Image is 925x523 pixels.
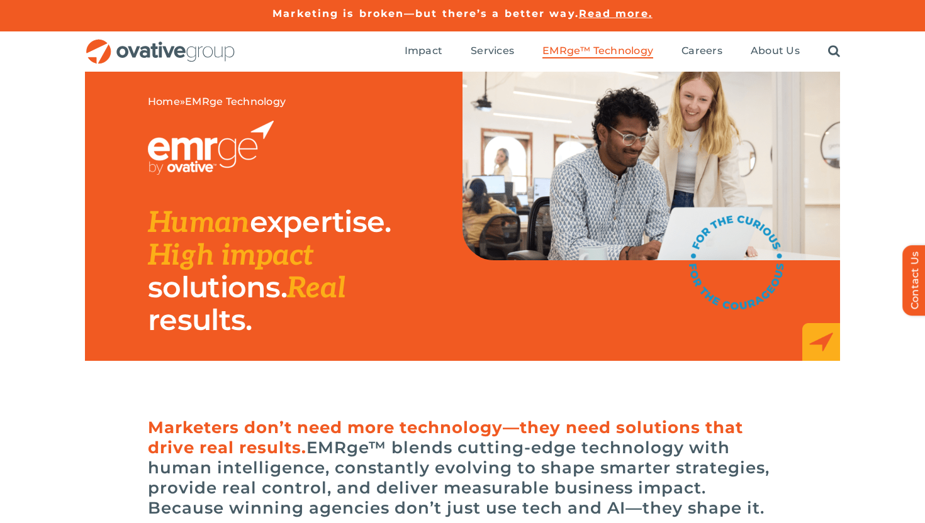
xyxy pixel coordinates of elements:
a: Home [148,96,180,107]
a: Impact [405,45,442,58]
a: Services [471,45,514,58]
a: Read more. [579,8,653,19]
span: Careers [681,45,722,57]
span: Impact [405,45,442,57]
h6: EMRge™ blends cutting-edge technology with human intelligence, constantly evolving to shape smart... [148,417,777,518]
span: Marketers don’t need more technology—they need solutions that drive real results. [148,417,743,458]
a: Marketing is broken—but there’s a better way. [272,8,579,19]
a: OG_Full_horizontal_RGB [85,38,236,50]
span: EMRge Technology [185,96,286,107]
span: results. [148,302,252,338]
a: EMRge™ Technology [542,45,653,58]
span: High impact [148,238,313,273]
span: solutions. [148,269,287,305]
img: EMRge Landing Page Header Image [462,72,840,260]
a: Careers [681,45,722,58]
span: Services [471,45,514,57]
span: » [148,96,286,108]
nav: Menu [405,31,840,72]
span: About Us [751,45,800,57]
a: About Us [751,45,800,58]
span: Real [287,271,345,306]
span: Human [148,206,250,241]
span: expertise. [250,204,391,239]
span: EMRge™ Technology [542,45,653,57]
img: EMRGE_RGB_wht [148,121,274,175]
a: Search [828,45,840,58]
img: EMRge_HomePage_Elements_Arrow Box [802,323,840,361]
